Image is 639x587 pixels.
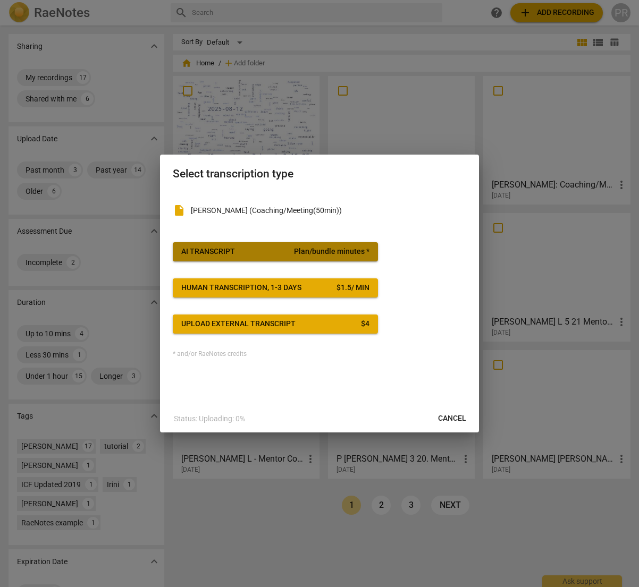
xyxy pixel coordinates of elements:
div: * and/or RaeNotes credits [173,351,466,358]
span: Cancel [438,413,466,424]
div: Human transcription, 1-3 days [181,283,301,293]
div: Upload external transcript [181,319,296,329]
h2: Select transcription type [173,167,466,181]
div: $ 1.5 / min [337,283,369,293]
div: AI Transcript [181,246,235,257]
p: Status: Uploading: 0% [174,413,245,424]
span: Plan/bundle minutes * [294,246,369,257]
span: insert_drive_file [173,204,186,217]
p: Svetlana Dimovski (Coaching/Meeting(50min)) [191,205,466,216]
div: $ 4 [361,319,369,329]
